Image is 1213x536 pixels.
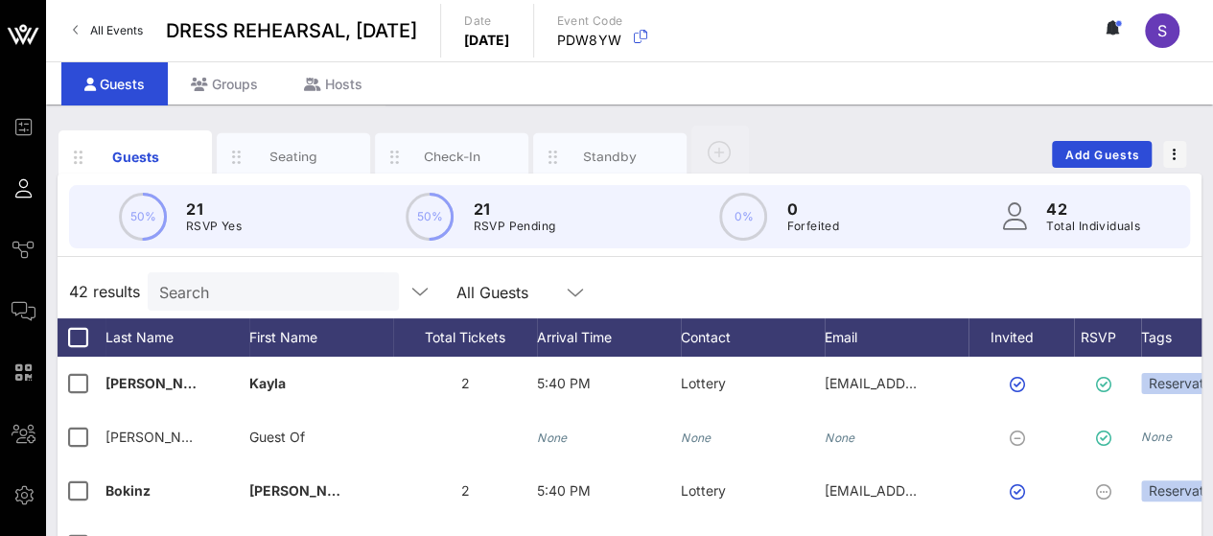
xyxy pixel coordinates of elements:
[409,148,495,166] div: Check-In
[681,431,711,445] i: None
[105,318,249,357] div: Last Name
[393,464,537,518] div: 2
[557,12,623,31] p: Event Code
[1046,198,1140,221] p: 42
[1064,148,1140,162] span: Add Guests
[1046,217,1140,236] p: Total Individuals
[464,12,510,31] p: Date
[1141,430,1172,444] i: None
[1157,21,1167,40] span: S
[105,375,219,391] span: [PERSON_NAME]
[1052,141,1152,168] button: Add Guests
[473,217,555,236] p: RSVP Pending
[786,198,839,221] p: 0
[186,198,242,221] p: 21
[249,375,286,391] span: Kayla
[61,15,154,46] a: All Events
[249,318,393,357] div: First Name
[251,148,337,166] div: Seating
[69,280,140,303] span: 42 results
[166,16,417,45] span: DRESS REHEARSAL, [DATE]
[93,147,178,167] div: Guests
[1074,318,1141,357] div: RSVP
[393,357,537,410] div: 2
[90,23,143,37] span: All Events
[681,318,825,357] div: Contact
[557,31,623,50] p: PDW8YW
[61,62,168,105] div: Guests
[281,62,385,105] div: Hosts
[537,318,681,357] div: Arrival Time
[968,318,1074,357] div: Invited
[168,62,281,105] div: Groups
[825,482,1056,499] span: [EMAIL_ADDRESS][DOMAIN_NAME]
[537,482,591,499] span: 5:40 PM
[105,429,216,445] span: [PERSON_NAME]
[1145,13,1179,48] div: S
[393,318,537,357] div: Total Tickets
[445,272,598,311] div: All Guests
[681,375,726,391] span: Lottery
[473,198,555,221] p: 21
[537,431,568,445] i: None
[537,375,591,391] span: 5:40 PM
[464,31,510,50] p: [DATE]
[105,482,151,499] span: Bokinz
[825,318,968,357] div: Email
[249,429,305,445] span: Guest Of
[186,217,242,236] p: RSVP Yes
[456,284,528,301] div: All Guests
[568,148,653,166] div: Standby
[786,217,839,236] p: Forfeited
[681,482,726,499] span: Lottery
[825,431,855,445] i: None
[249,482,362,499] span: [PERSON_NAME]
[825,375,1056,391] span: [EMAIL_ADDRESS][DOMAIN_NAME]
